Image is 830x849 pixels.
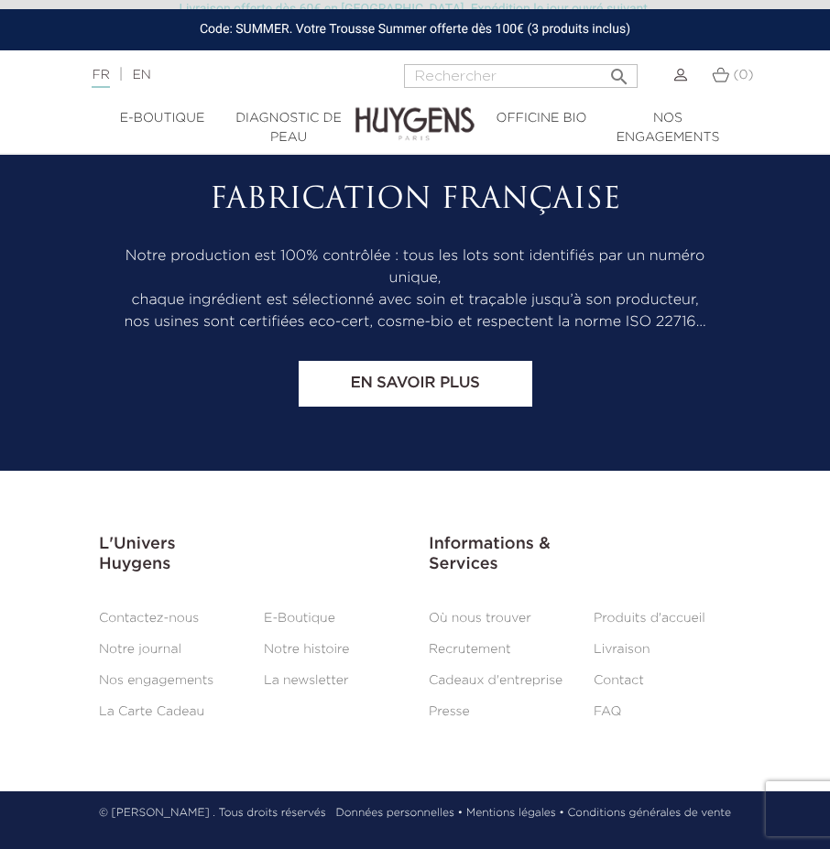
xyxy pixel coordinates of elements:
[478,109,605,128] a: Officine Bio
[594,612,705,625] a: Produits d'accueil
[82,64,332,86] div: |
[99,245,731,289] p: Notre production est 100% contrôlée : tous les lots sont identifiés par un numéro unique,
[429,612,531,625] a: Où nous trouver
[99,535,401,574] h3: L'Univers Huygens
[99,674,213,687] a: Nos engagements
[733,69,753,82] span: (0)
[429,674,562,687] a: Cadeaux d'entreprise
[608,60,630,82] i: 
[92,69,109,88] a: FR
[225,109,352,147] a: Diagnostic de peau
[264,643,349,656] a: Notre histoire
[466,805,564,822] a: Mentions légales •
[594,643,650,656] a: Livraison
[605,109,731,147] a: Nos engagements
[594,705,621,718] a: FAQ
[99,311,731,333] p: nos usines sont certifiées eco-cert, cosme-bio et respectent la norme ISO 22716…
[99,289,731,311] p: chaque ingrédient est sélectionné avec soin et traçable jusqu’à son producteur,
[99,183,731,218] h2: Fabrication Française
[132,69,150,82] a: EN
[404,64,638,88] input: Rechercher
[264,674,349,687] a: La newsletter
[429,535,731,574] h3: Informations & Services
[429,643,511,656] a: Recrutement
[99,643,181,656] a: Notre journal
[355,78,475,143] img: Huygens
[335,805,463,822] a: Données personnelles •
[99,109,225,128] a: E-Boutique
[594,674,644,687] a: Contact
[264,612,335,625] a: E-Boutique
[429,705,470,718] a: Presse
[299,361,532,407] a: En savoir plus
[99,612,199,625] a: Contactez-nous
[99,805,326,822] p: © [PERSON_NAME] . Tous droits réservés
[603,59,636,83] button: 
[99,705,204,718] a: La Carte Cadeau
[568,805,731,822] a: Conditions générales de vente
